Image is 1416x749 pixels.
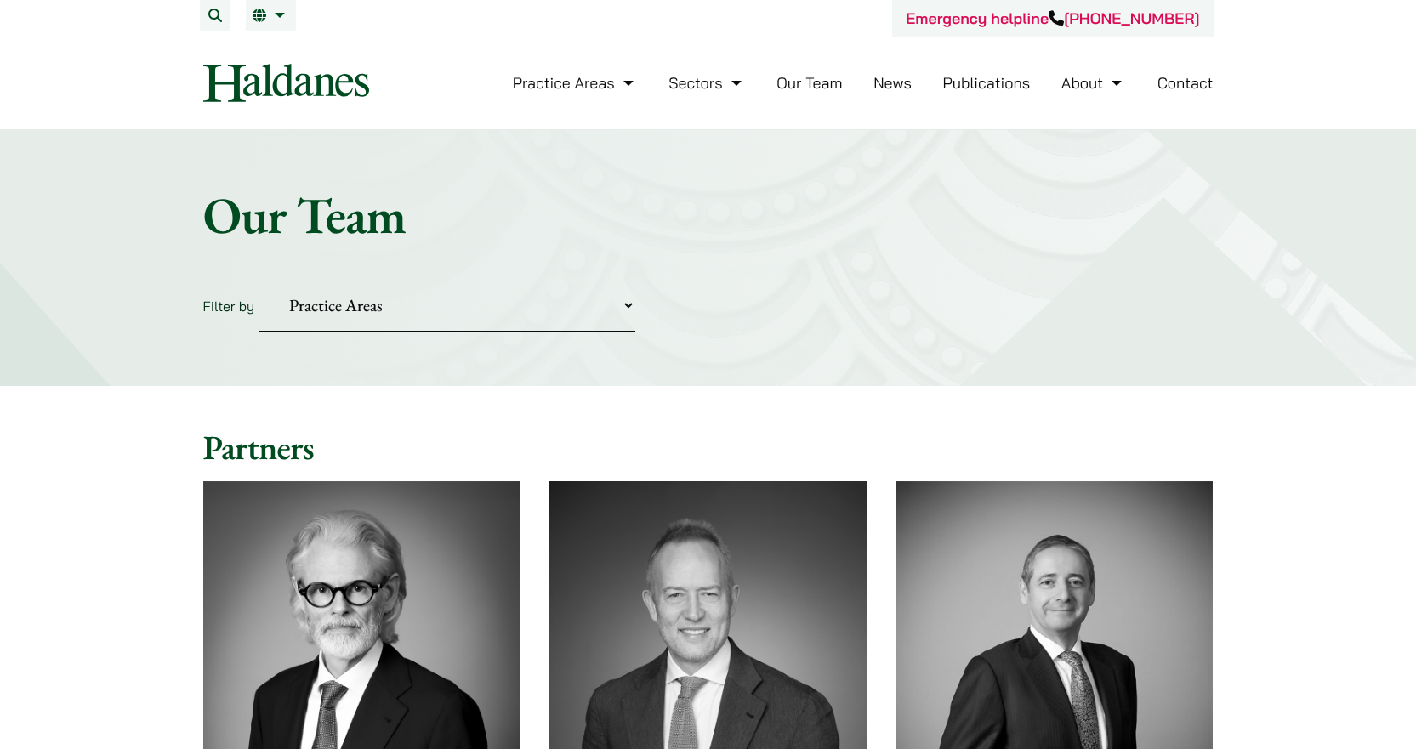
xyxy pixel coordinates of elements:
[668,73,745,93] a: Sectors
[203,427,1214,468] h2: Partners
[253,9,289,22] a: EN
[943,73,1031,93] a: Publications
[776,73,842,93] a: Our Team
[873,73,912,93] a: News
[513,73,638,93] a: Practice Areas
[906,9,1199,28] a: Emergency helpline[PHONE_NUMBER]
[203,64,369,102] img: Logo of Haldanes
[203,184,1214,246] h1: Our Team
[1061,73,1126,93] a: About
[1157,73,1214,93] a: Contact
[203,298,255,315] label: Filter by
